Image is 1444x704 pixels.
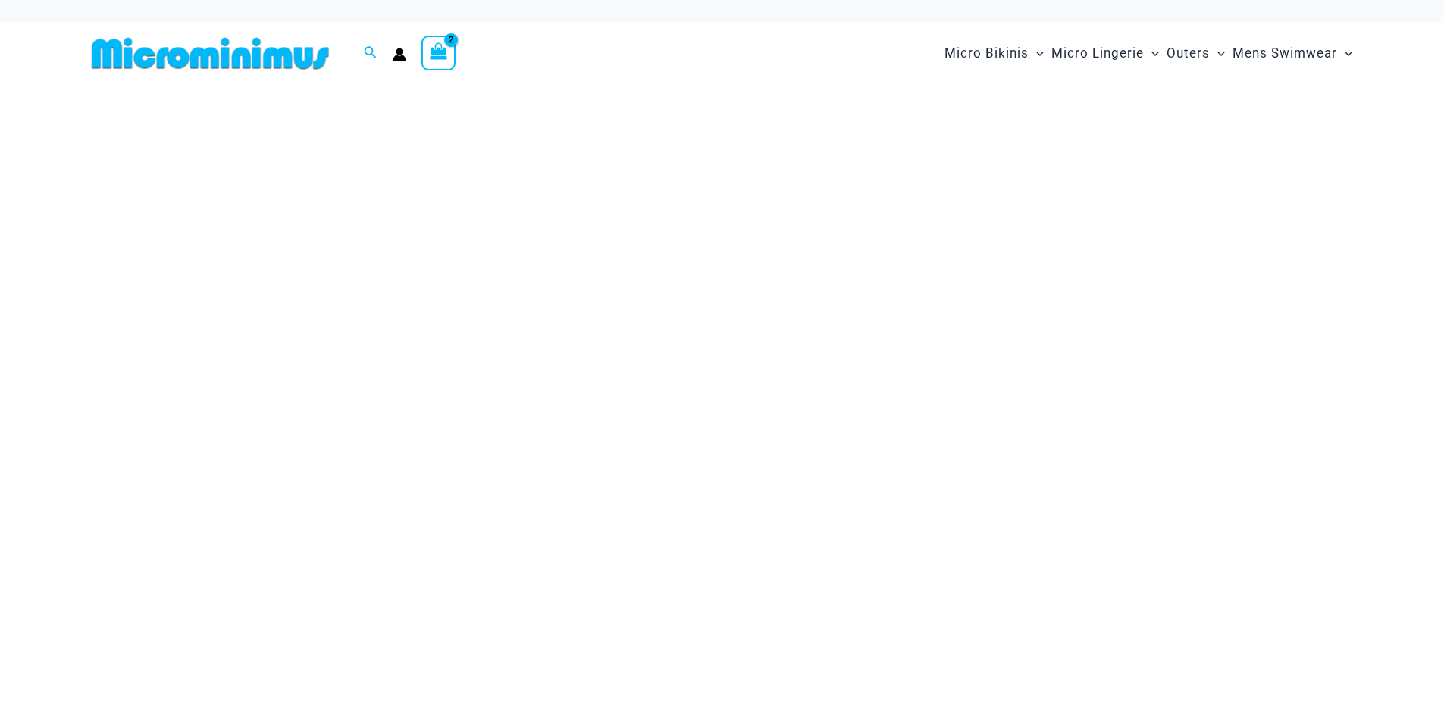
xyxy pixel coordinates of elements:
[1029,34,1044,73] span: Menu Toggle
[86,36,335,70] img: MM SHOP LOGO FLAT
[1167,34,1210,73] span: Outers
[393,48,406,61] a: Account icon link
[1048,30,1163,77] a: Micro LingerieMenu ToggleMenu Toggle
[364,44,377,63] a: Search icon link
[1144,34,1159,73] span: Menu Toggle
[421,36,456,70] a: View Shopping Cart, 2 items
[1210,34,1225,73] span: Menu Toggle
[1229,30,1356,77] a: Mens SwimwearMenu ToggleMenu Toggle
[1233,34,1337,73] span: Mens Swimwear
[1051,34,1144,73] span: Micro Lingerie
[944,34,1029,73] span: Micro Bikinis
[1337,34,1352,73] span: Menu Toggle
[1163,30,1229,77] a: OutersMenu ToggleMenu Toggle
[83,100,1362,535] img: Waves Breaking Ocean Bikini Pack
[941,30,1048,77] a: Micro BikinisMenu ToggleMenu Toggle
[938,28,1359,79] nav: Site Navigation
